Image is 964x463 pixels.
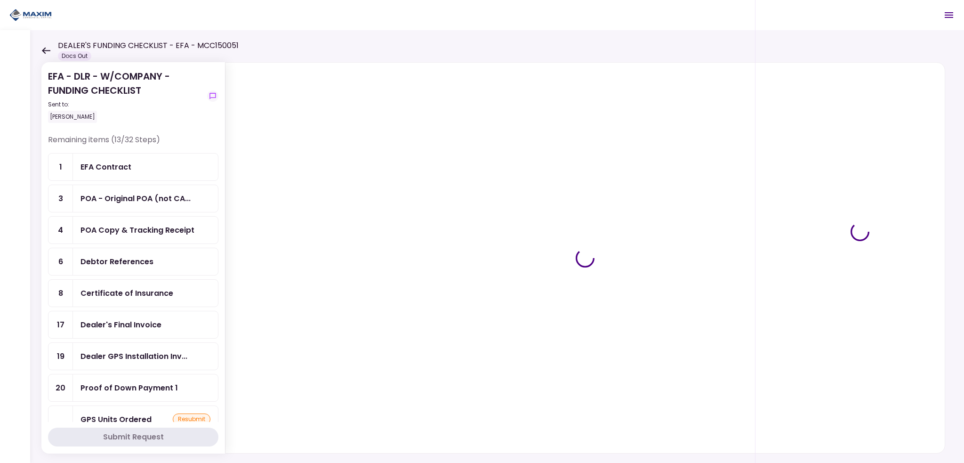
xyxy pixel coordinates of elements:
[80,382,178,394] div: Proof of Down Payment 1
[58,40,239,51] h1: DEALER'S FUNDING CHECKLIST - EFA - MCC150051
[80,414,152,425] div: GPS Units Ordered
[9,8,52,22] img: Partner icon
[58,51,91,61] div: Docs Out
[48,69,203,123] div: EFA - DLR - W/COMPANY - FUNDING CHECKLIST
[48,185,218,212] a: 3POA - Original POA (not CA or GA)
[48,279,218,307] a: 8Certificate of Insurance
[48,134,218,153] div: Remaining items (13/32 Steps)
[48,154,73,180] div: 1
[48,280,73,307] div: 8
[80,350,187,362] div: Dealer GPS Installation Invoice
[48,185,73,212] div: 3
[48,153,218,181] a: 1EFA Contract
[173,414,210,425] div: resubmit
[207,90,218,102] button: show-messages
[48,428,218,447] button: Submit Request
[48,248,218,276] a: 6Debtor References
[48,100,203,109] div: Sent to:
[80,161,131,173] div: EFA Contract
[48,216,218,244] a: 4POA Copy & Tracking Receipt
[48,311,73,338] div: 17
[48,217,73,244] div: 4
[48,248,73,275] div: 6
[48,374,73,401] div: 20
[48,343,73,370] div: 19
[48,111,97,123] div: [PERSON_NAME]
[80,319,161,331] div: Dealer's Final Invoice
[80,287,173,299] div: Certificate of Insurance
[80,193,191,204] div: POA - Original POA (not CA or GA)
[103,431,164,443] div: Submit Request
[48,374,218,402] a: 20Proof of Down Payment 1
[48,406,73,448] div: 24
[48,406,218,448] a: 24GPS Units OrderedresubmitYour file has been rejected
[80,224,194,236] div: POA Copy & Tracking Receipt
[48,342,218,370] a: 19Dealer GPS Installation Invoice
[48,311,218,339] a: 17Dealer's Final Invoice
[80,256,153,268] div: Debtor References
